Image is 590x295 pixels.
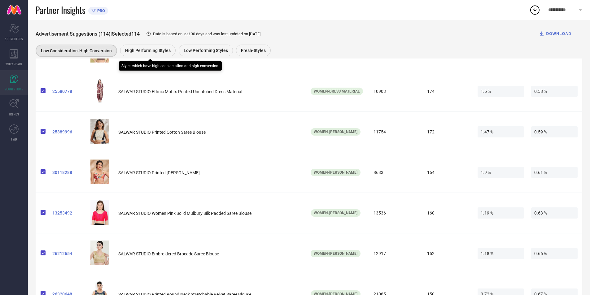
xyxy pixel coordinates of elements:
[478,248,524,259] span: 1.18 %
[52,210,85,215] a: 13253492
[118,170,200,175] span: SALWAR STUDIO Printed [PERSON_NAME]
[184,48,228,53] span: Low Performing Styles
[6,62,23,66] span: WORKSPACE
[11,137,17,141] span: FWD
[531,28,579,40] button: DOWNLOAD
[478,167,524,178] span: 1.9 %
[9,112,19,116] span: TRENDS
[370,86,417,97] span: 10903
[90,159,109,184] img: 549ae7a8-5c88-4d3e-b6e7-38b586fde4541720162573807SALWARSTUDIOPrintedSareeBlouse1.jpg
[112,31,140,37] span: Selected 114
[531,207,578,219] span: 0.63 %
[314,211,357,215] span: Women-[PERSON_NAME]
[52,129,85,134] a: 25389996
[314,251,357,256] span: Women-[PERSON_NAME]
[531,126,578,137] span: 0.59 %
[5,87,24,91] span: SUGGESTIONS
[531,248,578,259] span: 0.66 %
[370,207,417,219] span: 13536
[121,64,219,68] div: Styles which have high consideration and high conversion.
[424,167,470,178] span: 164
[118,130,206,135] span: SALWAR STUDIO Printed Cotton Saree Blouse
[370,248,417,259] span: 12917
[478,86,524,97] span: 1.6 %
[424,207,470,219] span: 160
[36,4,85,16] span: Partner Insights
[90,241,109,265] img: 33818e84-7948-43f1-84d9-e8c48fd28ac11701519929446SalwarStudioWomensGoldEmbroideredSareeBlouse1.jpg
[478,207,524,219] span: 1.19 %
[96,8,105,13] span: PRO
[539,31,571,37] div: DOWNLOAD
[52,170,85,175] a: 30118288
[478,126,524,137] span: 1.47 %
[5,37,23,41] span: SCORECARDS
[90,119,109,144] img: d7c6d13f-142a-4190-8174-a02dbdb3ccfe1696652025991SalwarStudioBlackandwhitecottonReadymadeBlouse-P...
[424,126,470,137] span: 172
[125,48,171,53] span: High Performing Styles
[314,89,360,93] span: Women-Dress Material
[314,130,357,134] span: Women-[PERSON_NAME]
[370,126,417,137] span: 11754
[36,31,111,37] span: Advertisement Suggestions (114)
[41,48,112,53] span: Low Consideration-High Conversion
[90,200,109,225] img: 075517b9-ab42-4aa7-b560-8cf1a9e57fb11650517642058SALWARSTUDIOWomenPinkSolidMulburySilkPaddedSaree...
[529,4,540,15] div: Open download list
[370,167,417,178] span: 8633
[531,86,578,97] span: 0.58 %
[118,211,251,216] span: SALWAR STUDIO Women Pink Solid Mulbury Silk Padded Saree Blouse
[424,86,470,97] span: 174
[118,89,242,94] span: SALWAR STUDIO Ethnic Motifs Printed Unstitched Dress Material
[90,78,109,103] img: eb137adc-e052-48dd-930f-d06fa5535e461697872429526SALWARSTUDIOMaroonWhitePrintedUnstitchedDressMat...
[314,170,357,175] span: Women-[PERSON_NAME]
[52,251,85,256] a: 26212654
[52,89,85,94] a: 25580778
[153,32,261,36] span: Data is based on last 30 days and was last updated on [DATE] .
[118,251,219,256] span: SALWAR STUDIO Embroidered Brocade Saree Blouse
[424,248,470,259] span: 152
[531,167,578,178] span: 0.61 %
[111,31,112,37] span: |
[241,48,266,53] span: Fresh-Styles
